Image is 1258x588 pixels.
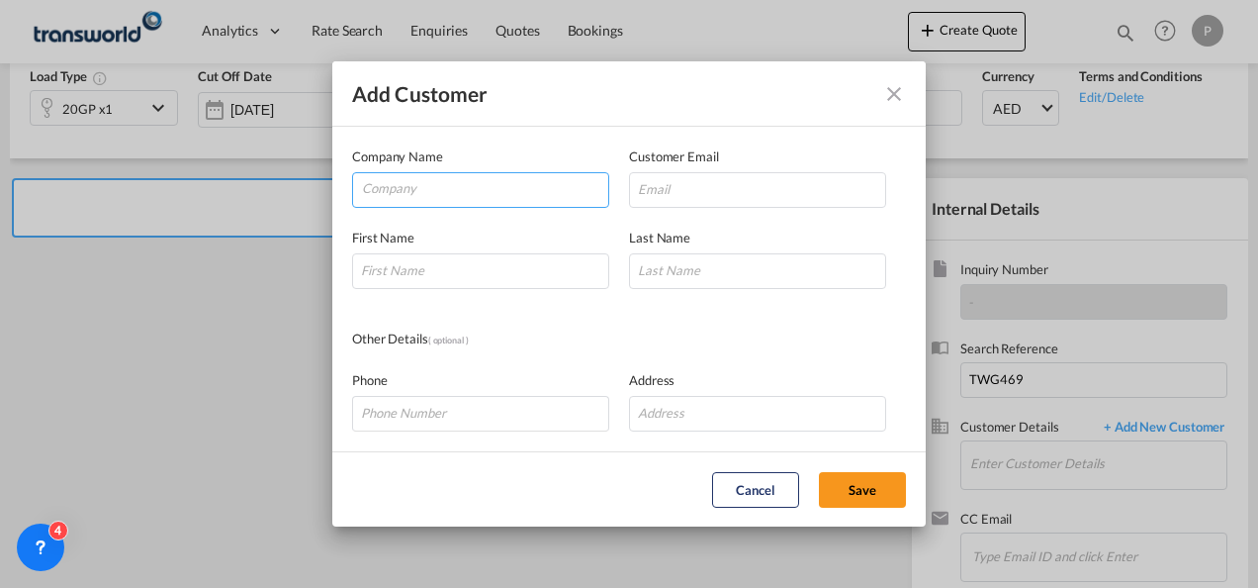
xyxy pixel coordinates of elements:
[332,61,926,527] md-dialog: Add Customer Company ...
[352,253,609,289] input: First Name
[629,253,886,289] input: Last Name
[629,230,690,245] span: Last Name
[819,472,906,508] button: Save
[629,148,719,164] span: Customer Email
[352,81,391,106] span: Add
[882,82,906,106] md-icon: icon-close
[428,335,469,345] span: ( optional )
[629,372,674,388] span: Address
[629,172,886,208] input: Email
[712,472,799,508] button: Cancel
[352,372,388,388] span: Phone
[352,329,629,350] div: Other Details
[629,396,886,432] input: Address
[352,148,443,164] span: Company Name
[874,74,914,114] button: icon-close
[352,396,609,432] input: Phone Number
[352,230,414,245] span: First Name
[362,173,608,203] input: Company
[395,81,488,106] span: Customer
